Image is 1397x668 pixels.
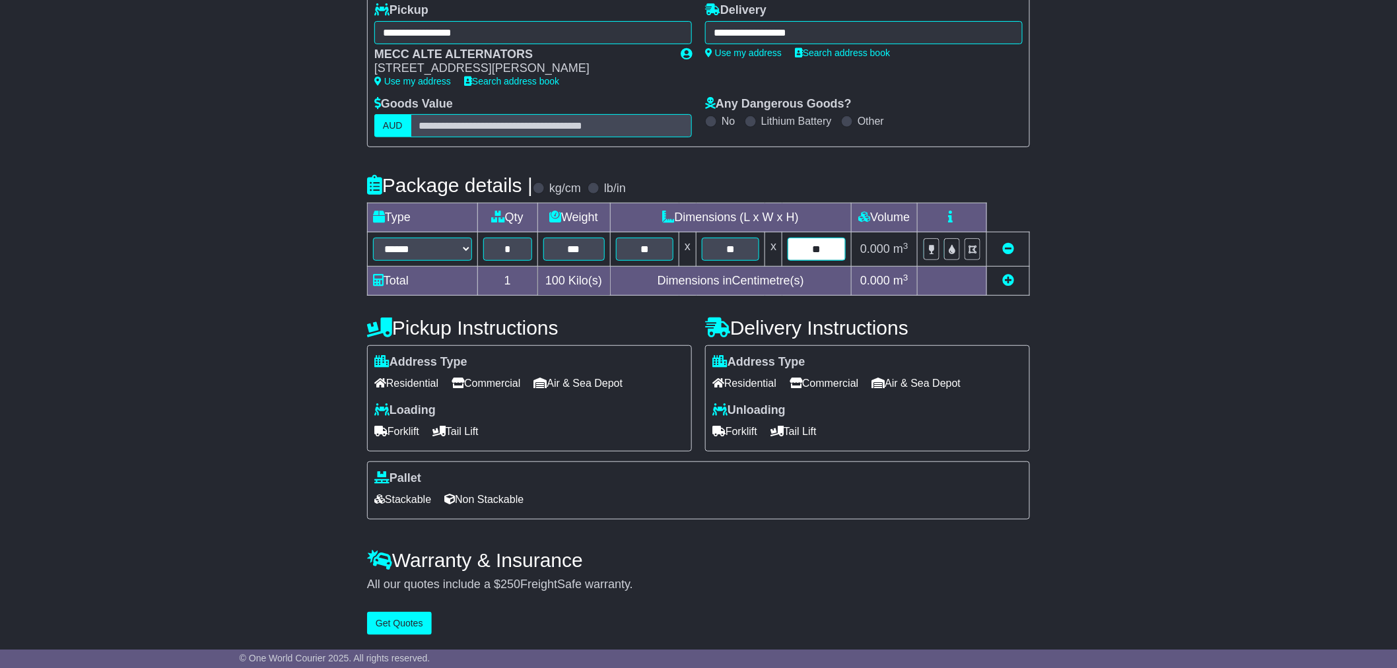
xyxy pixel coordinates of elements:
sup: 3 [903,241,908,251]
span: Forklift [374,421,419,442]
label: kg/cm [549,182,581,196]
label: Loading [374,403,436,418]
label: No [722,115,735,127]
span: 0.000 [860,274,890,287]
td: Total [368,267,478,296]
span: Commercial [452,373,520,393]
div: All our quotes include a $ FreightSafe warranty. [367,578,1030,592]
span: Non Stackable [444,489,524,510]
button: Get Quotes [367,612,432,635]
a: Add new item [1002,274,1014,287]
span: m [893,274,908,287]
a: Use my address [705,48,782,58]
td: Dimensions in Centimetre(s) [610,267,851,296]
td: Volume [851,203,917,232]
td: Dimensions (L x W x H) [610,203,851,232]
span: Tail Lift [432,421,479,442]
label: AUD [374,114,411,137]
span: Stackable [374,489,431,510]
label: Pallet [374,471,421,486]
label: Any Dangerous Goods? [705,97,852,112]
a: Use my address [374,76,451,86]
label: Delivery [705,3,767,18]
label: Other [858,115,884,127]
label: Address Type [712,355,805,370]
td: x [679,232,697,267]
label: Pickup [374,3,428,18]
label: lb/in [604,182,626,196]
div: [STREET_ADDRESS][PERSON_NAME] [374,61,667,76]
span: Residential [374,373,438,393]
label: Unloading [712,403,786,418]
td: Kilo(s) [537,267,610,296]
span: m [893,242,908,255]
span: Forklift [712,421,757,442]
span: Commercial [790,373,858,393]
span: Air & Sea Depot [872,373,961,393]
span: © One World Courier 2025. All rights reserved. [240,653,430,663]
td: Qty [478,203,538,232]
td: 1 [478,267,538,296]
td: Weight [537,203,610,232]
h4: Warranty & Insurance [367,549,1030,571]
span: Air & Sea Depot [534,373,623,393]
span: 0.000 [860,242,890,255]
span: 100 [545,274,565,287]
a: Search address book [464,76,559,86]
h4: Pickup Instructions [367,317,692,339]
span: Residential [712,373,776,393]
span: 250 [500,578,520,591]
a: Search address book [795,48,890,58]
td: Type [368,203,478,232]
span: Tail Lift [770,421,817,442]
div: MECC ALTE ALTERNATORS [374,48,667,62]
label: Goods Value [374,97,453,112]
td: x [765,232,782,267]
a: Remove this item [1002,242,1014,255]
h4: Package details | [367,174,533,196]
h4: Delivery Instructions [705,317,1030,339]
sup: 3 [903,273,908,283]
label: Lithium Battery [761,115,832,127]
label: Address Type [374,355,467,370]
